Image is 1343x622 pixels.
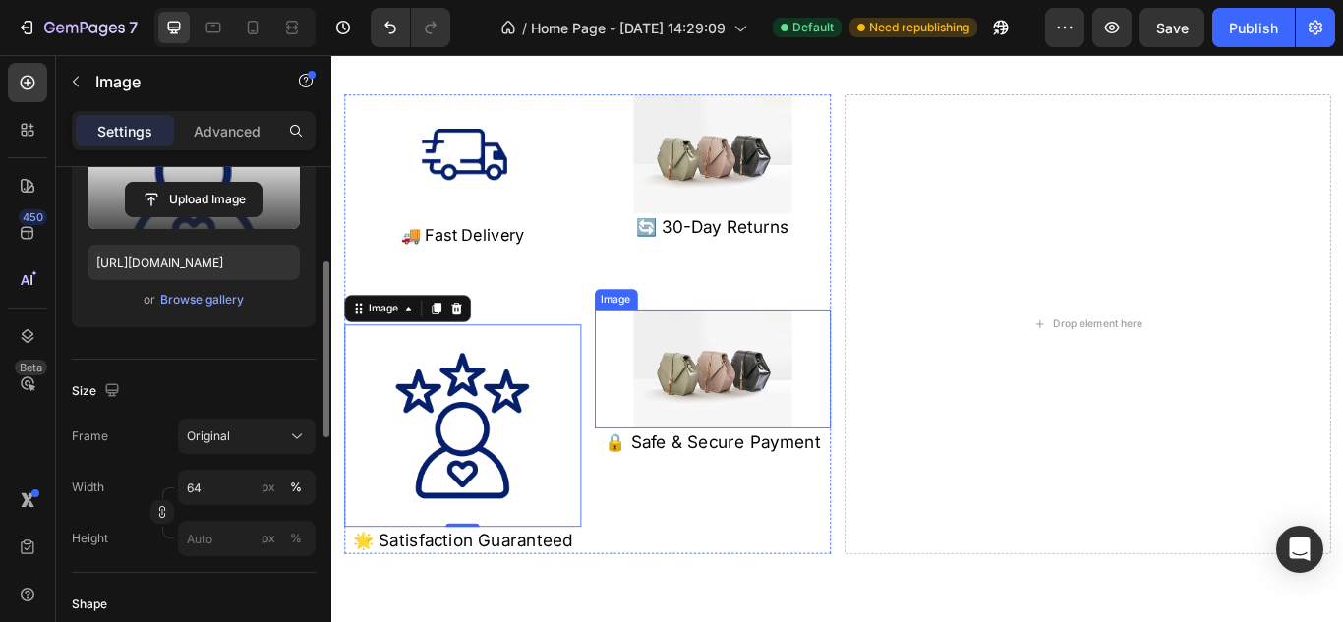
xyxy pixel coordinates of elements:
p: 🌟 Satisfaction Guaranteed [17,552,289,580]
p: Image [95,70,263,93]
div: Beta [15,360,47,375]
span: Save [1156,20,1189,36]
input: px% [178,470,316,505]
div: Rich Text Editor. Editing area: main [307,435,583,467]
button: Browse gallery [159,290,245,310]
p: 🔒 Safe & Secure Payment [309,437,581,465]
button: % [257,476,280,499]
div: Size [72,378,124,405]
p: 7 [129,16,138,39]
div: Rich Text Editor. Editing area: main [15,550,291,582]
button: Upload Image [125,182,263,217]
div: Open Intercom Messenger [1276,526,1323,573]
p: Settings [97,121,152,141]
label: Width [72,479,104,496]
div: Rich Text Editor. Editing area: main [307,185,583,216]
label: Frame [72,427,108,445]
p: Advanced [194,121,261,141]
div: px [262,530,275,547]
span: / [522,18,527,38]
span: Home Page - [DATE] 14:29:09 [531,18,726,38]
div: % [290,530,302,547]
button: Original [178,419,316,454]
button: 7 [8,8,146,47]
div: Shape [72,595,107,613]
button: Save [1139,8,1204,47]
img: image_demo.jpg [352,46,537,185]
div: Publish [1229,18,1278,38]
button: % [257,527,280,550]
button: Publish [1212,8,1295,47]
div: px [262,479,275,496]
input: https://example.com/image.jpg [88,245,300,280]
button: px [284,527,308,550]
input: px% [178,521,316,556]
label: Height [72,530,108,547]
img: image_demo.jpg [352,297,537,435]
div: Image [311,276,353,294]
span: Original [187,427,230,445]
button: px [284,476,308,499]
div: Browse gallery [160,291,244,309]
div: Drop element here [842,306,946,321]
p: 🔄 30-Day Returns [309,187,581,214]
div: Undo/Redo [371,8,450,47]
span: Need republishing [869,19,969,36]
span: Default [792,19,834,36]
span: or [144,288,155,311]
div: % [290,479,302,496]
div: 450 [19,209,47,225]
iframe: Design area [331,55,1343,622]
